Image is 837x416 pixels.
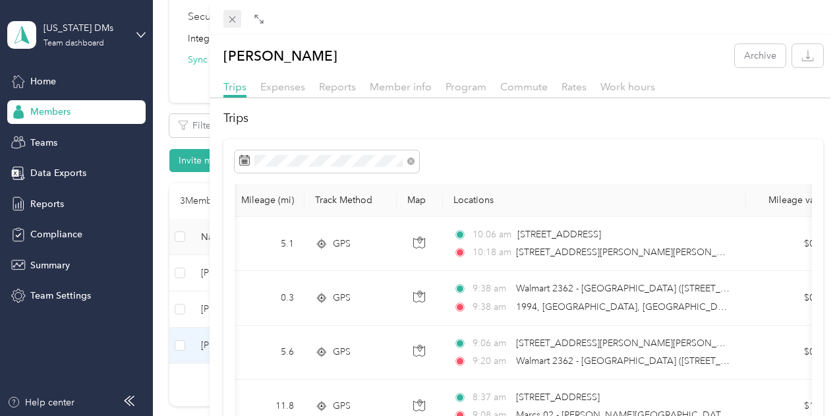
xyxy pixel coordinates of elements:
[516,283,768,294] span: Walmart 2362 - [GEOGRAPHIC_DATA] ([STREET_ADDRESS])
[473,245,510,260] span: 10:18 am
[473,354,510,369] span: 9:20 am
[500,80,548,93] span: Commute
[516,355,768,367] span: Walmart 2362 - [GEOGRAPHIC_DATA] ([STREET_ADDRESS])
[333,237,351,251] span: GPS
[223,80,246,93] span: Trips
[763,342,837,416] iframe: Everlance-gr Chat Button Frame
[443,184,746,217] th: Locations
[516,392,600,403] span: [STREET_ADDRESS]
[397,184,443,217] th: Map
[319,80,356,93] span: Reports
[473,227,511,242] span: 10:06 am
[217,217,304,271] td: 5.1
[217,271,304,325] td: 0.3
[735,44,786,67] button: Archive
[473,390,510,405] span: 8:37 am
[516,338,746,349] span: [STREET_ADDRESS][PERSON_NAME][PERSON_NAME]
[600,80,655,93] span: Work hours
[516,247,746,258] span: [STREET_ADDRESS][PERSON_NAME][PERSON_NAME]
[473,336,510,351] span: 9:06 am
[304,184,397,217] th: Track Method
[333,399,351,413] span: GPS
[562,80,587,93] span: Rates
[223,44,337,67] p: [PERSON_NAME]
[217,184,304,217] th: Mileage (mi)
[260,80,305,93] span: Expenses
[370,80,432,93] span: Member info
[333,345,351,359] span: GPS
[223,109,824,127] h2: Trips
[517,229,601,240] span: [STREET_ADDRESS]
[217,326,304,380] td: 5.6
[446,80,486,93] span: Program
[473,300,510,314] span: 9:38 am
[333,291,351,305] span: GPS
[473,282,510,296] span: 9:38 am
